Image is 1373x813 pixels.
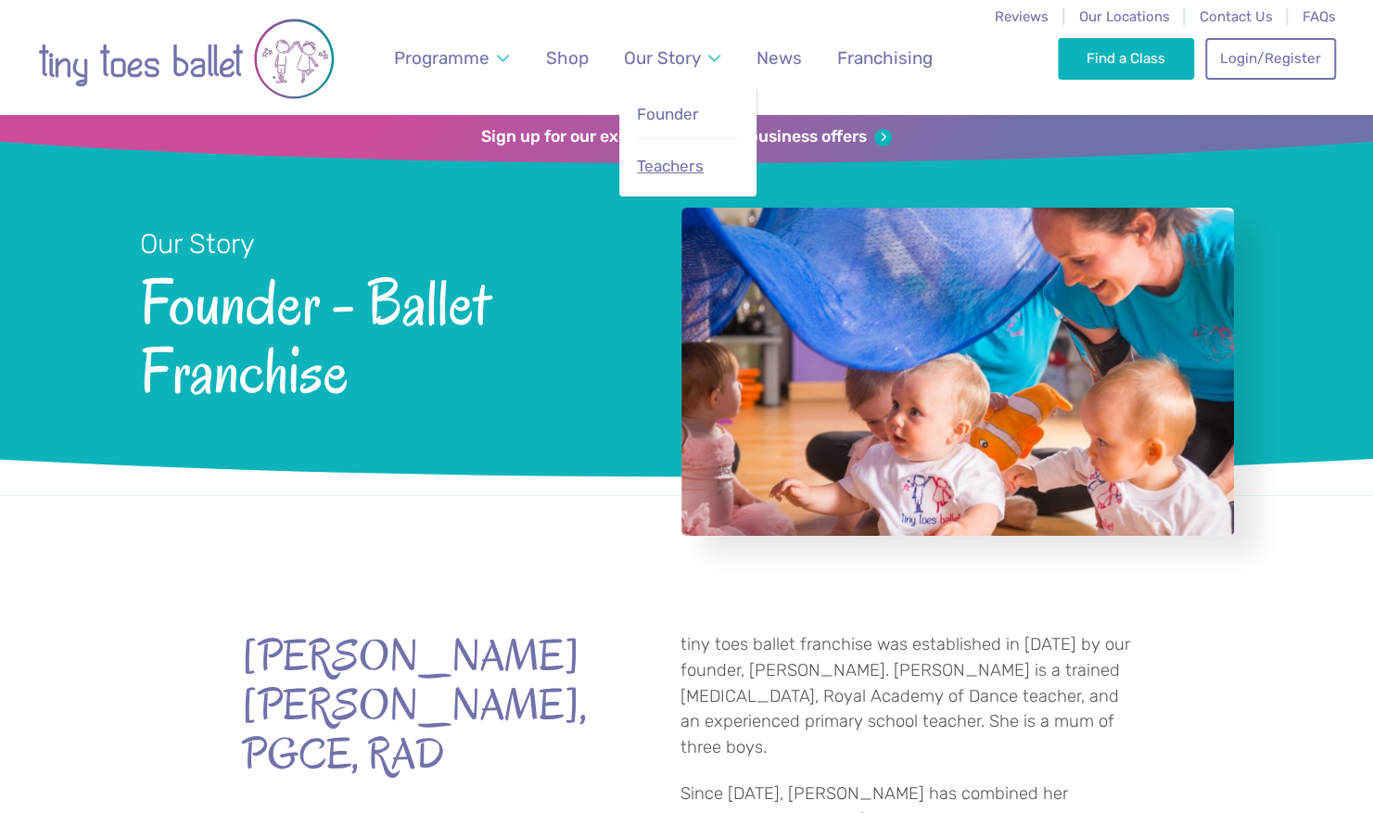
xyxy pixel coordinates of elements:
span: Shop [546,47,589,69]
strong: [PERSON_NAME] [PERSON_NAME], PGCE, RAD [242,632,576,779]
a: Sign up for our exclusivefranchisebusiness offers [481,127,892,147]
a: Contact Us [1199,8,1272,25]
a: Our Story [615,36,729,80]
img: tiny toes ballet [38,12,335,106]
a: Teachers [635,146,741,186]
a: Shop [537,36,597,80]
a: News [747,36,810,80]
span: Franchising [837,47,933,69]
a: Login/Register [1205,38,1335,79]
a: Founder [635,95,741,134]
a: Find a Class [1058,38,1194,79]
a: Franchising [828,36,941,80]
span: Founder [637,105,699,123]
a: Reviews [995,8,1049,25]
span: Founder - Ballet Franchise [140,262,632,406]
a: Programme [385,36,517,80]
a: Our Locations [1078,8,1169,25]
span: Teachers [637,157,704,175]
a: FAQs [1303,8,1336,25]
span: News [756,47,801,69]
p: tiny toes ballet franchise was established in [DATE] by our founder, [PERSON_NAME]. [PERSON_NAME]... [680,632,1132,760]
small: Our Story [140,228,255,260]
span: Our Story [624,47,701,69]
span: Programme [394,47,489,69]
